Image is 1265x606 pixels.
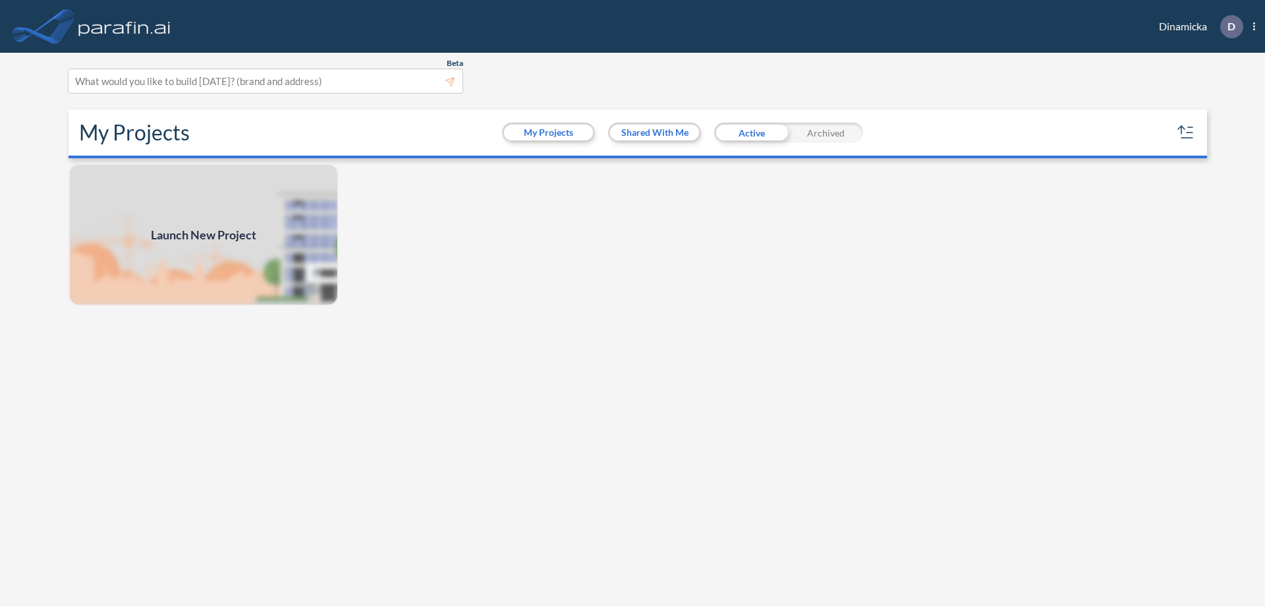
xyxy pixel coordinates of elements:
[504,125,593,140] button: My Projects
[79,120,190,145] h2: My Projects
[69,164,339,306] img: add
[69,164,339,306] a: Launch New Project
[1175,122,1196,143] button: sort
[447,58,463,69] span: Beta
[1139,15,1255,38] div: Dinamicka
[76,13,173,40] img: logo
[714,123,789,142] div: Active
[1227,20,1235,32] p: D
[151,226,256,244] span: Launch New Project
[610,125,699,140] button: Shared With Me
[789,123,863,142] div: Archived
